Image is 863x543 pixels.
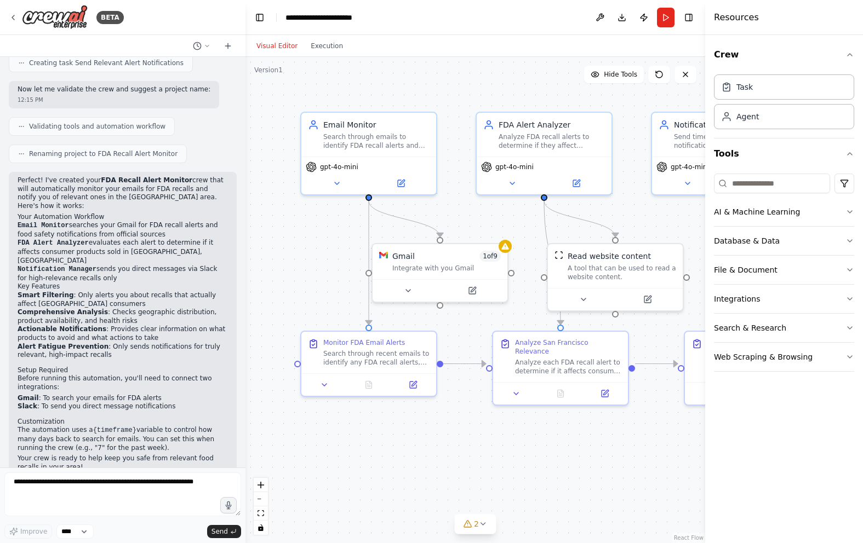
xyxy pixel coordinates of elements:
[586,387,624,400] button: Open in side panel
[370,177,432,190] button: Open in side panel
[495,163,534,171] span: gpt-4o-mini
[18,308,228,325] li: : Checks geographic distribution, product availability, and health risks
[714,285,854,313] button: Integrations
[539,201,621,237] g: Edge from 157e40be-db7b-4d2a-a5ca-024ee9b54e51 to 776c66f0-f140-4dc8-9c32-eb3c507f17f4
[18,394,39,402] strong: Gmail
[346,378,392,391] button: No output available
[18,221,228,239] li: searches your Gmail for FDA recall alerts and food safety notifications from official sources
[18,325,228,342] li: : Provides clear information on what products to avoid and what actions to take
[18,239,228,265] li: evaluates each alert to determine if it affects consumer products sold in [GEOGRAPHIC_DATA], [GEO...
[714,39,854,70] button: Crew
[714,343,854,371] button: Web Scraping & Browsing
[584,66,644,83] button: Hide Tools
[714,138,854,169] button: Tools
[479,251,501,262] span: Number of enabled actions
[18,394,228,403] li: : To search your emails for FDA alerts
[18,402,228,411] li: : To send you direct message notifications
[538,387,584,400] button: No output available
[18,402,37,410] strong: Slack
[379,251,388,259] img: Gmail
[254,66,283,74] div: Version 1
[568,264,676,281] div: A tool that can be used to read a website content.
[394,378,432,391] button: Open in side panel
[372,243,508,303] div: GmailGmail1of9Integrate with you Gmail
[18,239,89,247] code: FDA Alert Analyzer
[18,454,228,471] p: Your crew is ready to help keep you safe from relevant food recalls in your area!
[18,282,228,291] h2: Key Features
[18,426,228,452] p: The automation uses a variable to control how many days back to search for emails. You can set th...
[323,338,405,347] div: Monitor FDA Email Alerts
[207,525,241,538] button: Send
[323,119,430,130] div: Email Monitor
[29,149,178,158] span: Renaming project to FDA Recall Alert Monitor
[671,163,709,171] span: gpt-4o-mini
[323,132,430,150] div: Search through emails to identify FDA recall alerts and food safety notifications, focusing on of...
[29,122,165,131] span: Validating tools and automation workflow
[18,265,96,273] code: Notification Manager
[300,331,437,397] div: Monitor FDA Email AlertsSearch through recent emails to identify any FDA recall alerts, food safe...
[674,119,780,130] div: Notification Manager
[714,70,854,138] div: Crew
[474,518,479,529] span: 2
[285,12,374,23] nav: breadcrumb
[499,132,605,150] div: Analyze FDA recall alerts to determine if they affect consumer food products sold in [GEOGRAPHIC_...
[18,366,228,375] h2: Setup Required
[254,478,268,535] div: React Flow controls
[454,514,496,534] button: 2
[18,374,228,391] p: Before running this automation, you'll need to connect two integrations:
[212,527,228,536] span: Send
[736,82,753,93] div: Task
[93,426,136,434] code: {timeframe}
[555,251,563,259] img: ScrapeWebsiteTool
[18,222,69,229] code: Email Monitor
[547,243,684,311] div: ScrapeWebsiteToolRead website contentA tool that can be used to read a website content.
[476,112,613,195] div: FDA Alert AnalyzerAnalyze FDA recall alerts to determine if they affect consumer food products so...
[714,314,854,342] button: Search & Research
[714,198,854,226] button: AI & Machine Learning
[18,213,228,222] h2: Your Automation Workflow
[188,39,215,53] button: Switch to previous chat
[539,201,566,325] g: Edge from 157e40be-db7b-4d2a-a5ca-024ee9b54e51 to a20a2cd2-95af-4f90-ad4b-d78a047a8924
[499,119,605,130] div: FDA Alert Analyzer
[18,96,210,104] div: 12:15 PM
[304,39,350,53] button: Execution
[714,256,854,284] button: File & Document
[219,39,237,53] button: Start a new chat
[18,308,108,316] strong: Comprehensive Analysis
[18,85,210,94] p: Now let me validate the crew and suggest a project name:
[18,325,106,333] strong: Actionable Notifications
[635,359,678,369] g: Edge from a20a2cd2-95af-4f90-ad4b-d78a047a8924 to dcda864a-1d56-4882-a3ab-e16bb4d94f5f
[681,10,696,25] button: Hide right sidebar
[392,264,501,273] div: Integrate with you Gmail
[18,343,228,360] li: : Only sends notifications for truly relevant, high-impact recalls
[18,343,108,350] strong: Alert Fatigue Prevention
[300,112,437,195] div: Email MonitorSearch through emails to identify FDA recall alerts and food safety notifications, f...
[320,163,358,171] span: gpt-4o-mini
[22,5,88,30] img: Logo
[674,132,780,150] div: Send timely and clear notifications about relevant FDA recalls to the user via their preferred co...
[604,70,637,79] span: Hide Tools
[250,39,304,53] button: Visual Editor
[18,418,228,426] h2: Customization
[714,169,854,380] div: Tools
[18,291,228,308] li: : Only alerts you about recalls that actually affect [GEOGRAPHIC_DATA] consumers
[254,478,268,492] button: zoom in
[443,359,486,369] g: Edge from a499a4c3-2f3d-4e0d-8259-c4403a922dc5 to a20a2cd2-95af-4f90-ad4b-d78a047a8924
[674,535,704,541] a: React Flow attribution
[29,59,184,67] span: Creating task Send Relevant Alert Notifications
[4,524,52,539] button: Improve
[18,176,228,210] p: Perfect! I've created your crew that will automatically monitor your emails for FDA recalls and n...
[18,291,74,299] strong: Smart Filtering
[363,201,374,325] g: Edge from 60d85049-b432-460c-8f80-d620ffefae2f to a499a4c3-2f3d-4e0d-8259-c4403a922dc5
[323,349,430,367] div: Search through recent emails to identify any FDA recall alerts, food safety warnings, or consumer...
[441,284,503,297] button: Open in side panel
[651,112,788,195] div: Notification ManagerSend timely and clear notifications about relevant FDA recalls to the user vi...
[515,338,621,356] div: Analyze San Francisco Relevance
[363,201,445,237] g: Edge from 60d85049-b432-460c-8f80-d620ffefae2f to 887b68c2-0e5d-48f3-994f-8926a6cdf3d4
[492,331,629,406] div: Analyze San Francisco RelevanceAnalyze each FDA recall alert to determine if it affects consumer ...
[392,251,415,262] div: Gmail
[254,492,268,506] button: zoom out
[616,293,678,306] button: Open in side panel
[515,358,621,376] div: Analyze each FDA recall alert to determine if it affects consumer food products sold in [GEOGRAPH...
[254,521,268,535] button: toggle interactivity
